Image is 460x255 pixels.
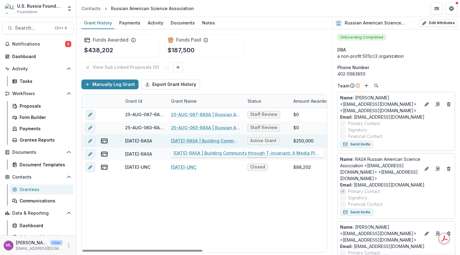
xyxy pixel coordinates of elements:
[2,208,74,218] button: Open Data & Reporting
[290,94,336,108] div: Amount Awarded
[81,79,139,89] button: Manually Log Grant
[2,147,74,157] button: Open Documents
[20,114,69,120] div: Form Builder
[20,222,69,229] div: Dashboard
[20,78,69,84] div: Tasks
[10,184,74,194] a: Grantees
[81,5,101,12] div: Contacts
[340,114,353,120] span: Email:
[12,42,65,47] span: Notifications
[337,53,455,59] div: a non-profit 501(c)3 organization
[340,244,353,249] span: Email:
[348,188,380,194] span: Primary Contact
[293,138,313,144] div: $250,000
[50,240,63,246] p: User
[244,94,290,108] div: Status
[340,243,425,249] a: Email: [EMAIL_ADDRESS][DOMAIN_NAME]
[85,149,95,159] button: edit
[250,138,276,143] span: Active Grant
[20,103,69,109] div: Proposals
[340,156,421,182] p: RASA Russian American Science Association <[EMAIL_ADDRESS][DOMAIN_NAME]> <[EMAIL_ADDRESS][DOMAIN_...
[445,165,452,172] button: Deletes
[117,17,143,29] a: Payments
[125,111,164,118] div: 25-AUG-087-RASA
[10,135,74,145] a: Grantee Reports
[20,161,69,168] div: Document Templates
[200,18,217,27] div: Notes
[6,243,11,247] div: Maria Lvova
[81,17,114,29] a: Grant History
[12,53,69,60] div: Dashboard
[145,18,166,27] div: Activity
[293,164,311,170] div: $88,202
[167,94,244,108] div: Grant Name
[348,201,382,207] span: Financial Contact
[340,141,373,148] button: Send Invite
[20,198,69,204] div: Communications
[10,112,74,122] a: Form Builder
[65,2,74,15] button: Open entity switcher
[121,94,167,108] div: Grant Id
[2,89,74,98] button: Open Workflows
[340,209,373,216] button: Send Invite
[445,230,452,237] button: Deletes
[93,37,128,43] h2: Funds Awarded
[340,224,421,243] p: [PERSON_NAME] <[EMAIL_ADDRESS][DOMAIN_NAME]> <[EMAIL_ADDRESS][DOMAIN_NAME]>
[167,98,200,104] div: Grant Name
[125,151,152,157] div: [DATE]-RASA
[433,229,443,238] a: Go to contact
[2,22,74,34] button: Search...
[345,20,417,26] h2: Russian American Science Association
[2,39,74,49] button: Notifications2
[101,137,108,145] button: view-payments
[101,164,108,171] button: view-payments
[423,165,430,172] button: Edit
[433,99,443,109] a: Go to contact
[423,230,430,237] button: Edit
[16,239,48,246] p: [PERSON_NAME]
[171,138,240,144] a: [DATE]-RASA | Building Community through T-invariant: A Media Platform for [DEMOGRAPHIC_DATA] Sci...
[423,101,430,108] button: Edit
[244,98,265,104] div: Status
[10,232,74,242] a: Advanced Analytics
[348,194,367,201] span: Signatory
[337,71,455,77] div: 402-5983850
[85,123,95,133] button: edit
[337,83,349,89] p: Team
[20,137,69,143] div: Grantee Reports
[15,25,51,31] span: Search...
[10,124,74,134] a: Payments
[141,79,200,89] button: Export Grant History
[65,41,71,47] span: 2
[17,9,37,15] span: Foundation
[340,182,425,188] a: Email: [EMAIL_ADDRESS][DOMAIN_NAME]
[171,164,196,170] a: [DATE]-UNC
[445,2,458,15] button: Get Help
[340,156,421,182] a: Name: RASA Russian American Science Association <[EMAIL_ADDRESS][DOMAIN_NAME]> <[EMAIL_ADDRESS][D...
[348,133,382,139] span: Financial Contact
[125,138,152,144] div: [DATE]-RASA
[171,151,198,157] a: [DATE]-RASA
[20,125,69,132] div: Payments
[340,94,421,114] a: Name: [PERSON_NAME] <[EMAIL_ADDRESS][DOMAIN_NAME]> <[EMAIL_ADDRESS][DOMAIN_NAME]>
[17,3,63,9] div: U.S. Russia Foundation
[111,5,194,12] div: Russian American Science Association
[293,111,299,118] div: $0
[445,101,452,108] button: Deletes
[373,82,380,89] button: Search
[125,164,150,170] div: [DATE]-UNC
[12,91,64,96] span: Workflows
[340,157,354,162] span: Name :
[363,82,370,89] button: Add
[337,34,386,40] span: Onboarding Completed
[419,20,458,27] button: Edit Attributes
[10,160,74,170] a: Document Templates
[10,76,74,86] a: Tasks
[12,211,64,216] span: Data & Reporting
[337,46,346,53] span: DBA
[168,17,197,29] a: Documents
